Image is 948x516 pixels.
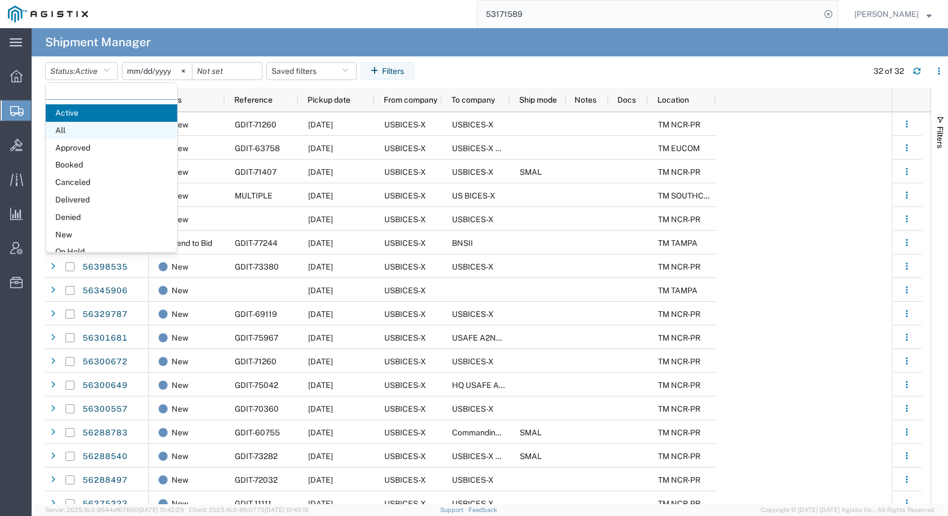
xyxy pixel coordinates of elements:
[82,448,128,466] a: 56288540
[520,452,542,461] span: SMAL
[46,122,177,139] span: All
[384,286,426,295] span: USBICES-X
[452,404,494,413] span: USBICES-X
[82,329,128,347] a: 56301681
[452,452,528,461] span: USBICES-X Logistics
[172,397,188,421] span: New
[384,428,426,437] span: USBICES-X
[235,144,280,153] span: GDIT-63758
[82,353,128,371] a: 56300672
[172,373,188,397] span: New
[172,231,212,255] span: Send to Bid
[82,471,128,489] a: 56288497
[936,126,945,148] span: Filters
[235,357,276,366] span: GDIT-71260
[172,444,188,468] span: New
[235,262,279,271] span: GDIT-73380
[235,452,278,461] span: GDIT-73282
[658,404,700,413] span: TM NCR-PR
[265,506,309,513] span: [DATE] 10:40:19
[45,506,184,513] span: Server: 2025.16.0-9544af67660
[658,262,700,271] span: TM NCR-PR
[658,167,700,177] span: TM NCR-PR
[308,499,333,508] span: 07/28/2025
[172,421,188,444] span: New
[440,506,468,513] a: Support
[658,191,716,200] span: TM SOUTHCOM
[234,95,273,104] span: Reference
[308,167,333,177] span: 08/14/2025
[874,65,904,77] div: 32 of 32
[308,120,333,129] span: 08/13/2025
[266,62,357,80] button: Saved filters
[384,310,426,319] span: USBICES-X
[172,468,188,492] span: New
[657,95,689,104] span: Location
[452,357,494,366] span: USBICES-X
[520,428,542,437] span: SMAL
[308,452,333,461] span: 07/24/2025
[82,306,128,324] a: 56329787
[46,174,177,191] span: Canceled
[384,191,426,200] span: USBICES-X
[452,310,494,319] span: USBICES-X
[658,310,700,319] span: TM NCR-PR
[617,95,636,104] span: Docs
[384,215,426,224] span: USBICES-X
[75,67,98,76] span: Active
[452,191,495,200] span: US BICES-X
[384,262,426,271] span: USBICES-X
[452,239,473,248] span: BNSII
[308,215,333,224] span: 08/08/2025
[308,310,333,319] span: 07/30/2025
[192,63,262,80] input: Not set
[658,120,700,129] span: TM NCR-PR
[384,452,426,461] span: USBICES-X
[308,475,333,484] span: 07/28/2025
[235,381,278,390] span: GDIT-75042
[45,62,118,80] button: Status:Active
[854,7,932,21] button: [PERSON_NAME]
[452,262,494,271] span: USBICES-X
[172,350,188,373] span: New
[452,144,528,153] span: USBICES-X Logistics
[452,475,494,484] span: USBICES-X
[308,239,333,248] span: 08/11/2025
[658,239,697,248] span: TM TAMPA
[235,499,271,508] span: GDIT-11111
[574,95,596,104] span: Notes
[658,428,700,437] span: TM NCR-PR
[172,136,188,160] span: New
[82,495,128,513] a: 56275223
[172,184,188,208] span: New
[172,113,188,136] span: New
[384,144,426,153] span: USBICES-X
[235,167,276,177] span: GDIT-71407
[235,475,278,484] span: GDIT-72032
[452,120,494,129] span: USBICES-X
[82,424,128,442] a: 56288783
[384,381,426,390] span: USBICES-X
[235,310,277,319] span: GDIT-69119
[384,95,437,104] span: From company
[46,191,177,209] span: Delivered
[658,215,700,224] span: TM NCR-PR
[452,215,494,224] span: USBICES-X
[452,333,580,342] span: USAFE A2NK USBICES-X (EUCOM)
[658,357,700,366] span: TM NCR-PR
[189,506,309,513] span: Client: 2025.16.0-8fc0770
[172,326,188,350] span: New
[46,226,177,244] span: New
[452,499,494,508] span: USBICES-X
[658,499,700,508] span: TM NCR-PR
[308,357,333,366] span: 07/31/2025
[172,208,188,231] span: New
[46,209,177,226] span: Denied
[477,1,820,28] input: Search for shipment number, reference number
[361,62,414,80] button: Filters
[172,492,188,515] span: New
[384,120,426,129] span: USBICES-X
[468,506,497,513] a: Feedback
[658,381,700,390] span: TM NCR-PR
[451,95,495,104] span: To company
